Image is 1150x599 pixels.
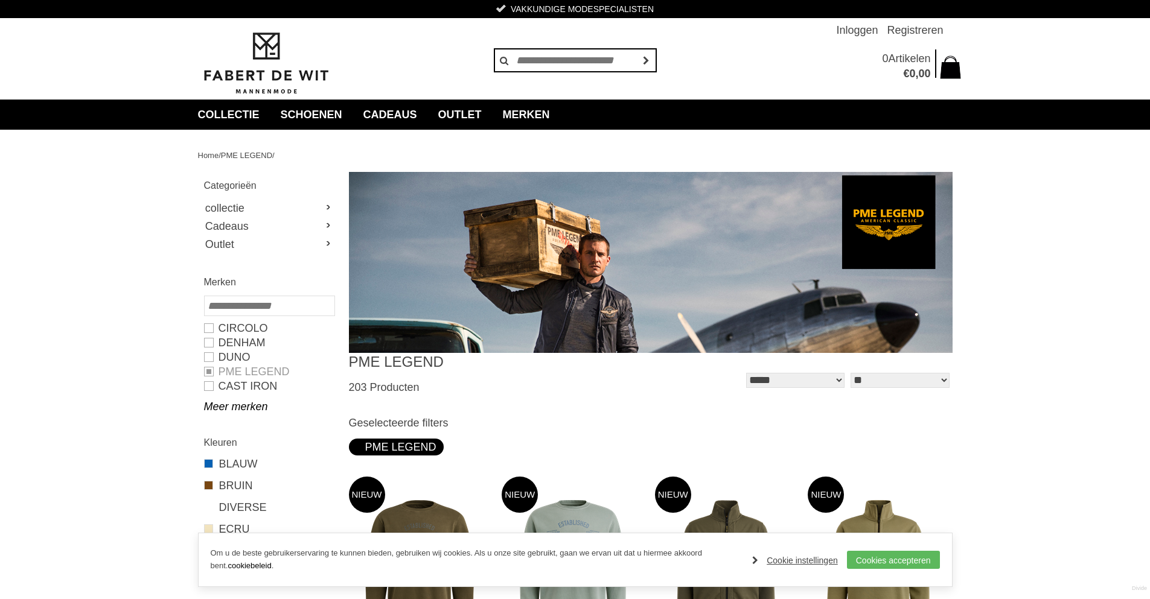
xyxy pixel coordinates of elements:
[204,350,334,364] a: Duno
[356,439,436,455] div: PME LEGEND
[847,551,940,569] a: Cookies accepteren
[204,335,334,350] a: DENHAM
[211,547,741,572] p: Om u de beste gebruikerservaring te kunnen bieden, gebruiken wij cookies. Als u onze site gebruik...
[204,379,334,393] a: CAST IRON
[349,172,953,353] img: PME LEGEND
[354,100,426,130] a: Cadeaus
[752,551,838,569] a: Cookie instellingen
[204,274,334,290] h2: Merken
[272,151,275,160] span: /
[882,52,888,65] span: 0
[909,68,915,80] span: 0
[349,381,420,393] span: 203 Producten
[204,521,334,537] a: ECRU
[219,151,221,160] span: /
[204,199,334,217] a: collectie
[1132,581,1147,596] a: Divide
[918,68,930,80] span: 00
[204,478,334,493] a: BRUIN
[272,100,351,130] a: Schoenen
[221,151,272,160] a: PME LEGEND
[198,151,219,160] a: Home
[204,399,334,414] a: Meer merken
[204,321,334,335] a: Circolo
[349,353,651,371] h1: PME LEGEND
[903,68,909,80] span: €
[228,561,271,570] a: cookiebeleid
[349,416,953,429] h3: Geselecteerde filters
[915,68,918,80] span: ,
[888,52,930,65] span: Artikelen
[189,100,269,130] a: collectie
[204,499,334,515] a: DIVERSE
[887,18,943,42] a: Registreren
[204,435,334,450] h2: Kleuren
[198,31,334,96] img: Fabert de Wit
[204,456,334,472] a: BLAUW
[429,100,491,130] a: Outlet
[836,18,878,42] a: Inloggen
[204,178,334,193] h2: Categorieën
[204,217,334,235] a: Cadeaus
[494,100,559,130] a: Merken
[204,235,334,253] a: Outlet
